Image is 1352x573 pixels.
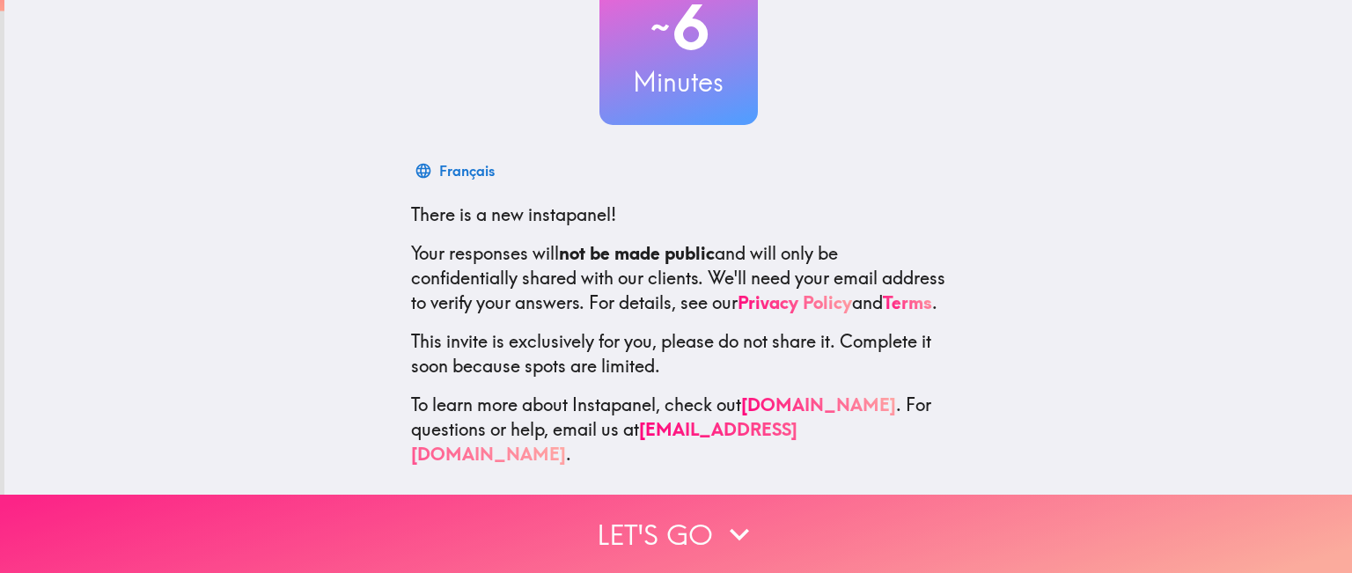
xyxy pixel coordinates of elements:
span: ~ [648,1,672,54]
div: Français [439,158,495,183]
a: [DOMAIN_NAME] [741,393,896,415]
p: To learn more about Instapanel, check out . For questions or help, email us at . [411,393,946,466]
button: Français [411,153,502,188]
p: Your responses will and will only be confidentially shared with our clients. We'll need your emai... [411,241,946,315]
a: Privacy Policy [738,291,852,313]
b: not be made public [559,242,715,264]
h3: Minutes [599,63,758,100]
a: Terms [883,291,932,313]
p: This invite is exclusively for you, please do not share it. Complete it soon because spots are li... [411,329,946,378]
span: There is a new instapanel! [411,203,616,225]
a: [EMAIL_ADDRESS][DOMAIN_NAME] [411,418,797,465]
